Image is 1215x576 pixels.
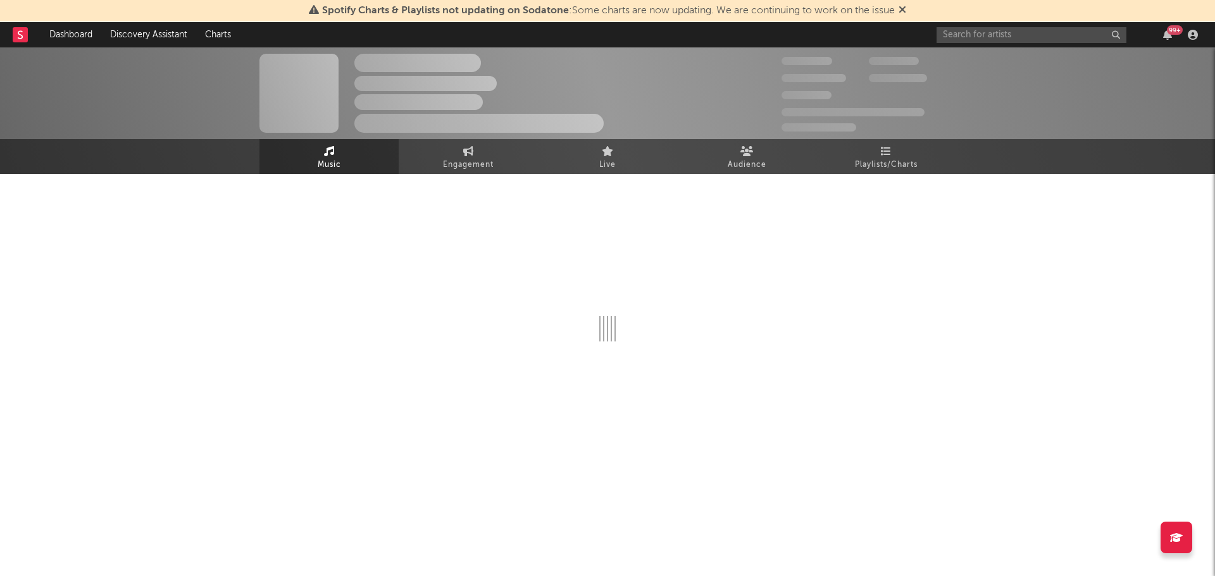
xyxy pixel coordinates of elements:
[816,139,956,174] a: Playlists/Charts
[782,57,832,65] span: 300 000
[899,6,906,16] span: Dismiss
[399,139,538,174] a: Engagement
[101,22,196,47] a: Discovery Assistant
[937,27,1126,43] input: Search for artists
[677,139,816,174] a: Audience
[322,6,895,16] span: : Some charts are now updating. We are continuing to work on the issue
[782,108,925,116] span: 50 000 000 Monthly Listeners
[318,157,341,173] span: Music
[40,22,101,47] a: Dashboard
[1163,30,1172,40] button: 99+
[259,139,399,174] a: Music
[1167,25,1183,35] div: 99 +
[196,22,240,47] a: Charts
[728,157,766,173] span: Audience
[855,157,918,173] span: Playlists/Charts
[322,6,569,16] span: Spotify Charts & Playlists not updating on Sodatone
[599,157,616,173] span: Live
[538,139,677,174] a: Live
[782,91,832,99] span: 100 000
[869,74,927,82] span: 1 000 000
[869,57,919,65] span: 100 000
[782,74,846,82] span: 50 000 000
[782,123,856,132] span: Jump Score: 85.0
[443,157,494,173] span: Engagement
